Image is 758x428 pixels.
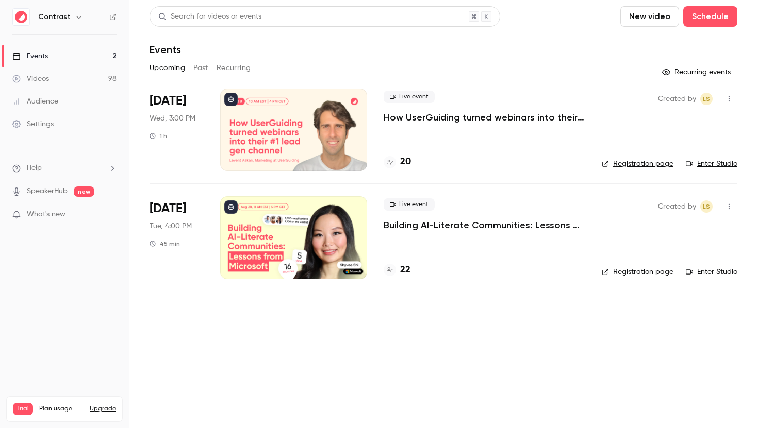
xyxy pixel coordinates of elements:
a: Enter Studio [686,159,737,169]
h4: 20 [400,155,411,169]
span: Live event [384,198,435,211]
a: Registration page [602,267,673,277]
a: How UserGuiding turned webinars into their #1 lead gen channel [384,111,585,124]
a: 20 [384,155,411,169]
span: Lusine Sargsyan [700,200,713,213]
div: 45 min [150,239,180,248]
span: Trial [13,403,33,415]
div: Search for videos or events [158,11,261,22]
button: Recurring [217,60,251,76]
a: Registration page [602,159,673,169]
button: Recurring events [657,64,737,80]
span: Wed, 3:00 PM [150,113,195,124]
button: Schedule [683,6,737,27]
div: Oct 8 Wed, 10:00 AM (America/New York) [150,89,204,171]
li: help-dropdown-opener [12,163,117,174]
h1: Events [150,43,181,56]
span: Live event [384,91,435,103]
button: Upgrade [90,405,116,413]
span: LS [703,200,710,213]
span: Lusine Sargsyan [700,93,713,105]
span: Help [27,163,42,174]
div: Settings [12,119,54,129]
a: SpeakerHub [27,186,68,197]
div: Events [12,51,48,61]
span: Created by [658,93,696,105]
img: Contrast [13,9,29,25]
a: Enter Studio [686,267,737,277]
button: New video [620,6,679,27]
button: Past [193,60,208,76]
div: 1 h [150,132,167,140]
span: Created by [658,200,696,213]
div: Videos [12,74,49,84]
a: Building AI-Literate Communities: Lessons from Microsoft [384,219,585,231]
a: 22 [384,263,410,277]
h6: Contrast [38,12,71,22]
span: [DATE] [150,200,186,217]
span: LS [703,93,710,105]
button: Upcoming [150,60,185,76]
div: Audience [12,96,58,107]
div: Dec 9 Tue, 11:00 AM (America/New York) [150,196,204,279]
span: new [74,186,94,197]
span: Tue, 4:00 PM [150,221,192,231]
span: [DATE] [150,93,186,109]
span: What's new [27,209,65,220]
span: Plan usage [39,405,84,413]
h4: 22 [400,263,410,277]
